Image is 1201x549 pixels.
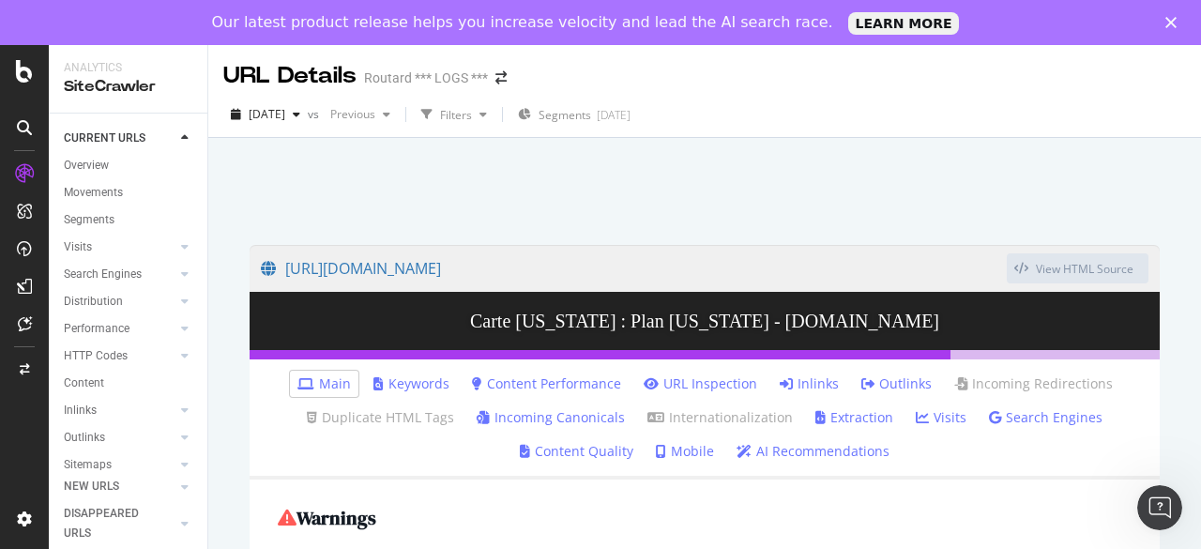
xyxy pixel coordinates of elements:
[307,408,454,427] a: Duplicate HTML Tags
[954,374,1113,393] a: Incoming Redirections
[323,99,398,130] button: Previous
[495,71,507,84] div: arrow-right-arrow-left
[64,374,194,393] a: Content
[323,106,375,122] span: Previous
[64,319,129,339] div: Performance
[278,508,1132,528] h2: Warnings
[64,292,175,312] a: Distribution
[64,319,175,339] a: Performance
[989,408,1102,427] a: Search Engines
[64,477,175,496] a: NEW URLS
[373,374,449,393] a: Keywords
[64,129,145,148] div: CURRENT URLS
[64,401,97,420] div: Inlinks
[64,455,112,475] div: Sitemaps
[64,156,194,175] a: Overview
[64,477,119,496] div: NEW URLS
[815,408,893,427] a: Extraction
[916,408,966,427] a: Visits
[1137,485,1182,530] iframe: Intercom live chat
[597,107,631,123] div: [DATE]
[510,99,638,130] button: Segments[DATE]
[64,183,123,203] div: Movements
[848,12,960,35] a: LEARN MORE
[64,346,175,366] a: HTTP Codes
[64,237,92,257] div: Visits
[249,106,285,122] span: 2025 Jul. 15th
[737,442,889,461] a: AI Recommendations
[440,107,472,123] div: Filters
[64,210,194,230] a: Segments
[414,99,494,130] button: Filters
[64,401,175,420] a: Inlinks
[1007,253,1148,283] button: View HTML Source
[308,106,323,122] span: vs
[64,428,175,448] a: Outlinks
[297,374,351,393] a: Main
[644,374,757,393] a: URL Inspection
[250,292,1160,350] h3: Carte [US_STATE] : Plan [US_STATE] - [DOMAIN_NAME]
[647,408,793,427] a: Internationalization
[477,408,625,427] a: Incoming Canonicals
[64,504,175,543] a: DISAPPEARED URLS
[64,292,123,312] div: Distribution
[212,13,833,32] div: Our latest product release helps you increase velocity and lead the AI search race.
[64,428,105,448] div: Outlinks
[1036,261,1133,277] div: View HTML Source
[520,442,633,461] a: Content Quality
[64,60,192,76] div: Analytics
[64,156,109,175] div: Overview
[64,129,175,148] a: CURRENT URLS
[64,237,175,257] a: Visits
[64,265,175,284] a: Search Engines
[539,107,591,123] span: Segments
[64,265,142,284] div: Search Engines
[64,504,159,543] div: DISAPPEARED URLS
[861,374,932,393] a: Outlinks
[64,346,128,366] div: HTTP Codes
[64,210,114,230] div: Segments
[472,374,621,393] a: Content Performance
[64,374,104,393] div: Content
[223,99,308,130] button: [DATE]
[780,374,839,393] a: Inlinks
[64,76,192,98] div: SiteCrawler
[1165,17,1184,28] div: Fermer
[261,245,1007,292] a: [URL][DOMAIN_NAME]
[223,60,357,92] div: URL Details
[64,183,194,203] a: Movements
[656,442,714,461] a: Mobile
[64,455,175,475] a: Sitemaps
